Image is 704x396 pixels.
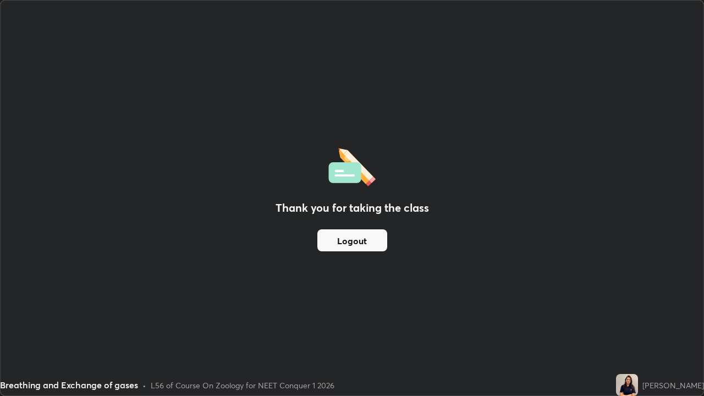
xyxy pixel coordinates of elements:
img: 4633155fa3c54737ab0a61ccb5f4d88b.jpg [616,374,638,396]
div: L56 of Course On Zoology for NEET Conquer 1 2026 [151,380,334,391]
img: offlineFeedback.1438e8b3.svg [328,145,376,186]
h2: Thank you for taking the class [276,200,429,216]
div: • [142,380,146,391]
div: [PERSON_NAME] [642,380,704,391]
button: Logout [317,229,387,251]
